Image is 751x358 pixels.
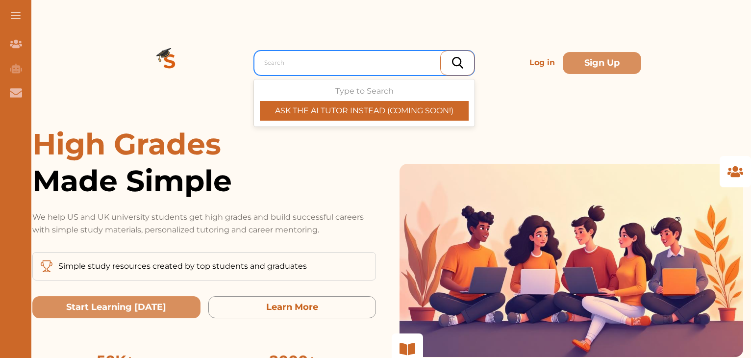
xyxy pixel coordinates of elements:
button: Learn More [208,296,376,318]
p: We help US and UK university students get high grades and build successful careers with simple st... [32,211,376,236]
p: Log in [526,53,559,73]
p: Simple study resources created by top students and graduates [58,260,307,272]
button: Start Learning Today [32,296,200,318]
img: search_icon [452,57,463,69]
span: Made Simple [32,162,376,199]
p: ASK THE AI TUTOR INSTEAD (COMING SOON!) [260,105,469,117]
button: Sign Up [563,52,641,74]
img: Logo [134,27,205,98]
div: Type to Search [260,85,469,121]
span: High Grades [32,126,221,162]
